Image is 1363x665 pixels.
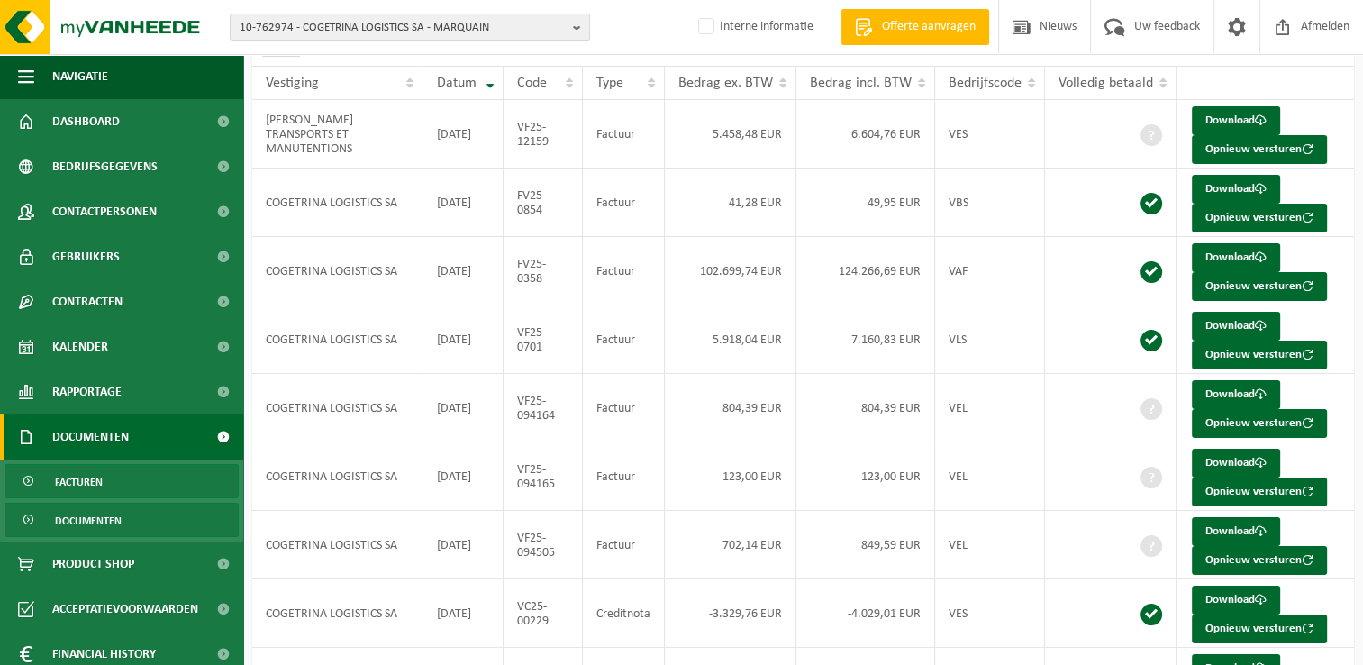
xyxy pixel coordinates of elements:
[695,14,813,41] label: Interne informatie
[935,169,1045,237] td: VBS
[52,99,120,144] span: Dashboard
[796,305,935,374] td: 7.160,83 EUR
[665,237,796,305] td: 102.699,74 EUR
[437,76,477,90] span: Datum
[1192,243,1280,272] a: Download
[230,14,590,41] button: 10-762974 - COGETRINA LOGISTICS SA - MARQUAIN
[665,305,796,374] td: 5.918,04 EUR
[583,442,665,511] td: Factuur
[504,579,583,648] td: VC25-00229
[52,54,108,99] span: Navigatie
[935,100,1045,169] td: VES
[1192,449,1280,478] a: Download
[583,374,665,442] td: Factuur
[583,511,665,579] td: Factuur
[1192,106,1280,135] a: Download
[796,511,935,579] td: 849,59 EUR
[55,504,122,538] span: Documenten
[796,237,935,305] td: 124.266,69 EUR
[935,237,1045,305] td: VAF
[1192,204,1327,232] button: Opnieuw versturen
[252,511,423,579] td: COGETRINA LOGISTICS SA
[665,579,796,648] td: -3.329,76 EUR
[665,442,796,511] td: 123,00 EUR
[504,442,583,511] td: VF25-094165
[52,414,129,460] span: Documenten
[252,237,423,305] td: COGETRINA LOGISTICS SA
[252,305,423,374] td: COGETRINA LOGISTICS SA
[52,234,120,279] span: Gebruikers
[504,169,583,237] td: FV25-0854
[423,374,504,442] td: [DATE]
[55,465,103,499] span: Facturen
[1192,135,1327,164] button: Opnieuw versturen
[1192,586,1280,615] a: Download
[1192,312,1280,341] a: Download
[423,237,504,305] td: [DATE]
[423,511,504,579] td: [DATE]
[1192,546,1327,575] button: Opnieuw versturen
[423,579,504,648] td: [DATE]
[52,369,122,414] span: Rapportage
[52,587,198,632] span: Acceptatievoorwaarden
[841,9,989,45] a: Offerte aanvragen
[665,169,796,237] td: 41,28 EUR
[877,18,980,36] span: Offerte aanvragen
[1192,409,1327,438] button: Opnieuw versturen
[1192,478,1327,506] button: Opnieuw versturen
[252,442,423,511] td: COGETRINA LOGISTICS SA
[949,76,1022,90] span: Bedrijfscode
[423,169,504,237] td: [DATE]
[504,237,583,305] td: FV25-0358
[935,579,1045,648] td: VES
[504,100,583,169] td: VF25-12159
[252,100,423,169] td: [PERSON_NAME] TRANSPORTS ET MANUTENTIONS
[1192,380,1280,409] a: Download
[796,100,935,169] td: 6.604,76 EUR
[935,511,1045,579] td: VEL
[52,324,108,369] span: Kalender
[935,305,1045,374] td: VLS
[665,374,796,442] td: 804,39 EUR
[796,442,935,511] td: 123,00 EUR
[266,76,319,90] span: Vestiging
[1192,517,1280,546] a: Download
[423,100,504,169] td: [DATE]
[5,503,239,537] a: Documenten
[517,76,547,90] span: Code
[665,511,796,579] td: 702,14 EUR
[1192,175,1280,204] a: Download
[1192,341,1327,369] button: Opnieuw versturen
[52,279,123,324] span: Contracten
[423,442,504,511] td: [DATE]
[1059,76,1153,90] span: Volledig betaald
[504,305,583,374] td: VF25-0701
[5,464,239,498] a: Facturen
[583,305,665,374] td: Factuur
[240,14,566,41] span: 10-762974 - COGETRINA LOGISTICS SA - MARQUAIN
[810,76,912,90] span: Bedrag incl. BTW
[935,374,1045,442] td: VEL
[935,442,1045,511] td: VEL
[796,579,935,648] td: -4.029,01 EUR
[583,579,665,648] td: Creditnota
[504,374,583,442] td: VF25-094164
[52,189,157,234] span: Contactpersonen
[596,76,623,90] span: Type
[796,169,935,237] td: 49,95 EUR
[252,579,423,648] td: COGETRINA LOGISTICS SA
[665,100,796,169] td: 5.458,48 EUR
[1192,615,1327,643] button: Opnieuw versturen
[52,144,158,189] span: Bedrijfsgegevens
[583,237,665,305] td: Factuur
[1192,272,1327,301] button: Opnieuw versturen
[504,511,583,579] td: VF25-094505
[52,542,134,587] span: Product Shop
[583,169,665,237] td: Factuur
[796,374,935,442] td: 804,39 EUR
[423,305,504,374] td: [DATE]
[583,100,665,169] td: Factuur
[252,169,423,237] td: COGETRINA LOGISTICS SA
[678,76,773,90] span: Bedrag ex. BTW
[252,374,423,442] td: COGETRINA LOGISTICS SA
